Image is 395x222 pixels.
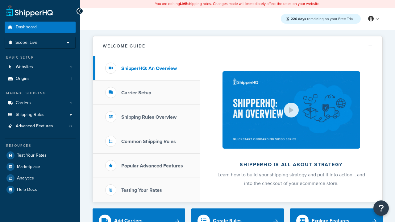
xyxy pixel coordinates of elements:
[5,97,76,109] a: Carriers1
[16,64,33,70] span: Websites
[373,200,389,216] button: Open Resource Center
[5,61,76,73] li: Websites
[5,173,76,184] a: Analytics
[121,90,151,96] h3: Carrier Setup
[121,114,177,120] h3: Shipping Rules Overview
[5,121,76,132] a: Advanced Features0
[16,124,53,129] span: Advanced Features
[17,176,34,181] span: Analytics
[180,1,187,6] b: LIVE
[121,163,183,169] h3: Popular Advanced Features
[5,97,76,109] li: Carriers
[217,162,366,167] h2: ShipperHQ is all about strategy
[16,76,30,81] span: Origins
[15,40,37,45] span: Scope: Live
[5,61,76,73] a: Websites1
[5,55,76,60] div: Basic Setup
[16,112,44,117] span: Shipping Rules
[17,164,40,170] span: Marketplace
[5,73,76,84] li: Origins
[222,71,360,149] img: ShipperHQ is all about strategy
[5,150,76,161] a: Test Your Rates
[291,16,306,22] strong: 226 days
[5,22,76,33] a: Dashboard
[5,121,76,132] li: Advanced Features
[121,187,162,193] h3: Testing Your Rates
[16,101,31,106] span: Carriers
[291,16,354,22] span: remaining on your Free Trial
[69,124,72,129] span: 0
[17,187,37,192] span: Help Docs
[103,44,145,48] h2: Welcome Guide
[70,64,72,70] span: 1
[5,161,76,172] a: Marketplace
[70,101,72,106] span: 1
[5,73,76,84] a: Origins1
[121,66,177,71] h3: ShipperHQ: An Overview
[5,91,76,96] div: Manage Shipping
[218,171,365,187] span: Learn how to build your shipping strategy and put it into action… and into the checkout of your e...
[17,153,47,158] span: Test Your Rates
[70,76,72,81] span: 1
[5,184,76,195] a: Help Docs
[5,143,76,148] div: Resources
[121,139,176,144] h3: Common Shipping Rules
[16,25,37,30] span: Dashboard
[5,109,76,121] a: Shipping Rules
[93,36,382,56] button: Welcome Guide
